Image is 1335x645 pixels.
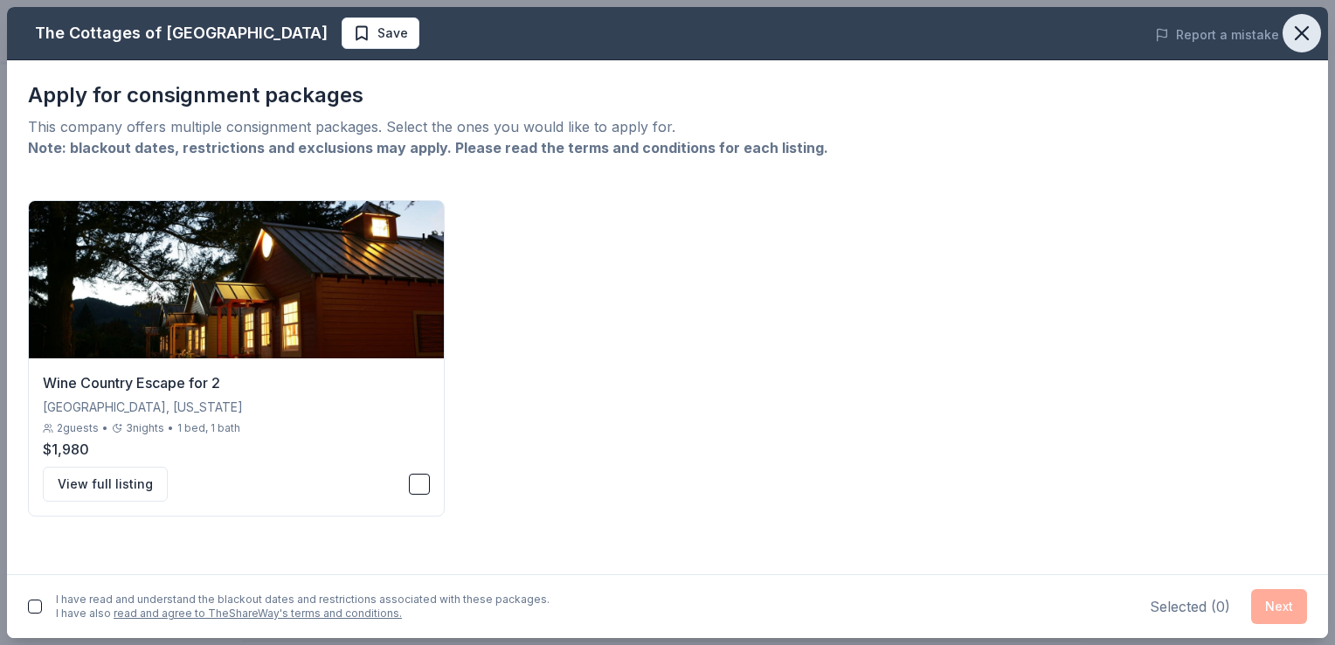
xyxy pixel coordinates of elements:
div: Note: blackout dates, restrictions and exclusions may apply. Please read the terms and conditions... [28,137,1307,158]
div: • [168,421,174,435]
button: Report a mistake [1155,24,1279,45]
div: Apply for consignment packages [28,81,1307,109]
button: Save [342,17,419,49]
img: Wine Country Escape for 2 [29,201,444,358]
button: View full listing [43,467,168,502]
span: 3 nights [126,421,164,435]
div: • [102,421,108,435]
div: This company offers multiple consignment packages. Select the ones you would like to apply for. [28,116,1307,137]
div: The Cottages of [GEOGRAPHIC_DATA] [35,19,328,47]
div: 1 bed, 1 bath [177,421,240,435]
a: read and agree to TheShareWay's terms and conditions. [114,607,402,620]
div: I have read and understand the blackout dates and restrictions associated with these packages. I ... [56,593,550,621]
span: 2 guests [57,421,99,435]
div: Selected ( 0 ) [1150,596,1230,617]
div: Wine Country Escape for 2 [43,372,430,393]
span: Save [377,23,408,44]
div: [GEOGRAPHIC_DATA], [US_STATE] [43,397,430,418]
div: $1,980 [43,439,430,460]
